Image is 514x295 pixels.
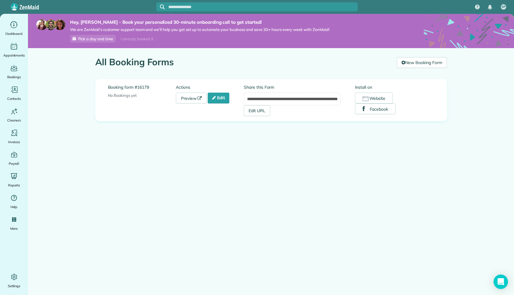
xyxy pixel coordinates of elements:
h1: All Booking Forms [95,57,393,67]
a: Bookings [2,63,26,80]
span: Dashboard [5,31,23,37]
div: I already booked it [117,35,157,43]
a: Dashboard [2,20,26,37]
img: jorge-587dff0eeaa6aab1f244e6dc62b8924c3b6ad411094392a53c71c6c4a576187d.jpg [45,19,56,30]
img: michelle-19f622bdf1676172e81f8f8fba1fb50e276960ebfe0243fe18214015130c80e4.jpg [54,19,65,30]
span: Bookings [7,74,21,80]
button: Facebook [355,103,396,114]
strong: Hey, [PERSON_NAME] - Book your personalized 30-minute onboarding call to get started! [70,19,329,25]
button: Website [355,93,393,103]
a: New Booking Form [397,57,447,68]
span: More [10,226,18,232]
svg: Focus search [160,5,165,9]
label: Install on [355,84,434,90]
a: Reports [2,171,26,188]
a: Pick a day and time [70,35,116,43]
span: We are ZenMaid’s customer support team and we’ll help you get set up to automate your business an... [70,27,329,32]
a: Cleaners [2,106,26,123]
label: Actions [176,84,244,90]
img: maria-72a9807cf96188c08ef61303f053569d2e2a8a1cde33d635c8a3ac13582a053d.jpg [36,19,47,30]
a: Help [2,193,26,210]
span: Contacts [7,96,21,102]
a: Contacts [2,85,26,102]
a: Payroll [2,150,26,167]
a: Invoices [2,128,26,145]
a: Edit [208,93,229,103]
span: Settings [8,283,20,289]
a: Edit URL [244,105,270,116]
a: Settings [2,272,26,289]
span: Help [11,204,18,210]
a: Preview [176,93,207,103]
label: Share this Form [244,84,341,90]
div: Notifications [484,1,496,14]
button: Focus search [156,5,165,9]
span: Reports [8,182,20,188]
span: Invoices [8,139,20,145]
div: Open Intercom Messenger [494,275,508,289]
label: Booking form #16179 [108,84,176,90]
span: Payroll [9,161,20,167]
span: Appointments [3,52,25,58]
span: Pick a day and time [78,36,113,41]
span: SP [501,5,506,9]
span: Cleaners [7,117,21,123]
span: No Bookings yet [108,93,137,98]
a: Appointments [2,41,26,58]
